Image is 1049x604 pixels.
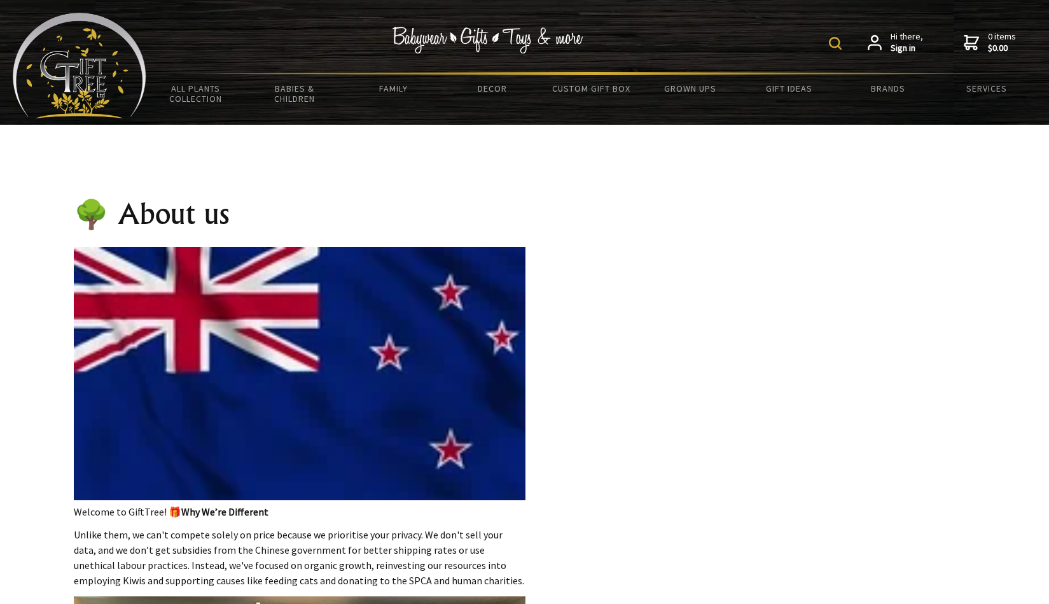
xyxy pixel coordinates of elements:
[74,247,525,519] p: Welcome to GiftTree! 🎁
[542,75,641,102] a: Custom Gift Box
[344,75,443,102] a: Family
[245,75,344,112] a: Babies & Children
[181,505,268,518] strong: Why We’re Different
[868,31,923,53] a: Hi there,Sign in
[938,75,1036,102] a: Services
[641,75,739,102] a: Grown Ups
[443,75,541,102] a: Decor
[829,37,842,50] img: product search
[146,75,245,112] a: All Plants Collection
[988,43,1016,54] strong: $0.00
[74,199,525,229] h1: 🌳 About us
[891,43,923,54] strong: Sign in
[964,31,1016,53] a: 0 items$0.00
[891,31,923,53] span: Hi there,
[988,31,1016,53] span: 0 items
[838,75,937,102] a: Brands
[393,27,583,53] img: Babywear - Gifts - Toys & more
[740,75,838,102] a: Gift Ideas
[13,13,146,118] img: Babyware - Gifts - Toys and more...
[74,527,525,588] p: Unlike them, we can't compete solely on price because we prioritise your privacy. We don't sell y...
